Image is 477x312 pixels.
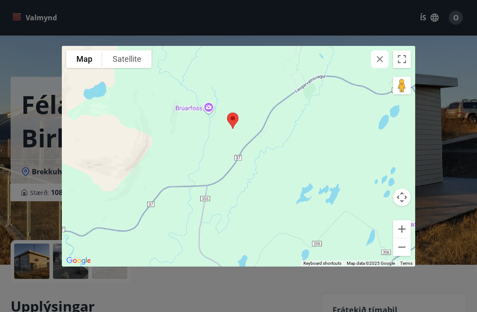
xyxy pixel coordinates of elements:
[393,220,411,238] button: Zoom in
[66,50,102,68] button: Show street map
[102,50,151,68] button: Show satellite imagery
[400,261,413,266] a: Terms (opens in new tab)
[64,255,93,267] img: Google
[393,188,411,206] button: Map camera controls
[64,255,93,267] a: Open this area in Google Maps (opens a new window)
[347,261,395,266] span: Map data ©2025 Google
[393,238,411,256] button: Zoom out
[393,50,411,68] button: Toggle fullscreen view
[393,77,411,94] button: Drag Pegman onto the map to open Street View
[303,260,341,267] button: Keyboard shortcuts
